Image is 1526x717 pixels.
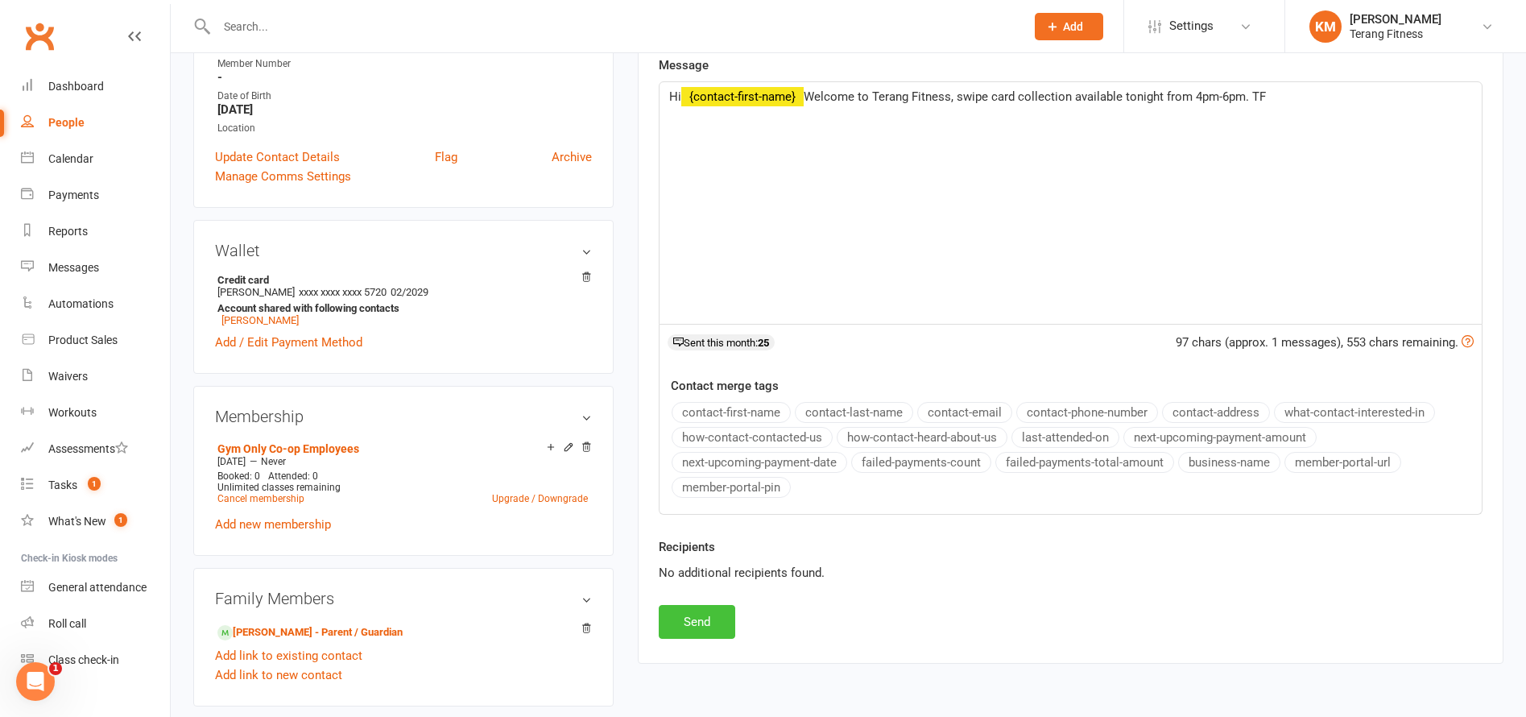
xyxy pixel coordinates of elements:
[215,271,592,329] li: [PERSON_NAME]
[1350,27,1441,41] div: Terang Fitness
[1123,427,1317,448] button: next-upcoming-payment-amount
[48,442,128,455] div: Assessments
[1063,20,1083,33] span: Add
[48,515,106,528] div: What's New
[221,314,299,326] a: [PERSON_NAME]
[672,477,791,498] button: member-portal-pin
[21,141,170,177] a: Calendar
[21,358,170,395] a: Waivers
[21,431,170,467] a: Assessments
[215,590,592,607] h3: Family Members
[217,482,341,493] span: Unlimited classes remaining
[995,452,1174,473] button: failed-payments-total-amount
[48,297,114,310] div: Automations
[217,102,592,117] strong: [DATE]
[659,563,1483,582] div: No additional recipients found.
[217,70,592,85] strong: -
[48,116,85,129] div: People
[21,642,170,678] a: Class kiosk mode
[672,402,791,423] button: contact-first-name
[217,624,403,641] a: [PERSON_NAME] - Parent / Guardian
[49,662,62,675] span: 1
[217,56,592,72] div: Member Number
[48,370,88,383] div: Waivers
[48,479,77,491] div: Tasks
[261,456,286,467] span: Never
[837,427,1007,448] button: how-contact-heard-about-us
[391,286,428,298] span: 02/2029
[1016,402,1158,423] button: contact-phone-number
[672,452,847,473] button: next-upcoming-payment-date
[21,504,170,540] a: What's New1
[659,605,735,639] button: Send
[1350,12,1441,27] div: [PERSON_NAME]
[1178,452,1280,473] button: business-name
[492,493,588,504] a: Upgrade / Downgrade
[659,56,709,75] label: Message
[48,334,118,346] div: Product Sales
[215,167,351,186] a: Manage Comms Settings
[48,80,104,93] div: Dashboard
[21,177,170,213] a: Payments
[1169,8,1214,44] span: Settings
[217,442,359,455] a: Gym Only Co-op Employees
[215,646,362,665] a: Add link to existing contact
[299,286,387,298] span: xxxx xxxx xxxx 5720
[21,250,170,286] a: Messages
[215,517,331,532] a: Add new membership
[48,617,86,630] div: Roll call
[672,427,833,448] button: how-contact-contacted-us
[217,493,304,504] a: Cancel membership
[114,513,127,527] span: 1
[435,147,457,167] a: Flag
[1162,402,1270,423] button: contact-address
[851,452,991,473] button: failed-payments-count
[48,189,99,201] div: Payments
[917,402,1012,423] button: contact-email
[48,152,93,165] div: Calendar
[668,334,775,350] div: Sent this month:
[48,653,119,666] div: Class check-in
[215,665,342,685] a: Add link to new contact
[19,16,60,56] a: Clubworx
[48,406,97,419] div: Workouts
[1011,427,1119,448] button: last-attended-on
[21,68,170,105] a: Dashboard
[671,376,779,396] label: Contact merge tags
[21,395,170,431] a: Workouts
[21,286,170,322] a: Automations
[21,213,170,250] a: Reports
[48,261,99,274] div: Messages
[217,274,584,286] strong: Credit card
[795,402,913,423] button: contact-last-name
[217,121,592,136] div: Location
[1176,333,1474,352] div: 97 chars (approx. 1 messages), 553 chars remaining.
[21,606,170,642] a: Roll call
[48,225,88,238] div: Reports
[48,581,147,594] div: General attendance
[21,105,170,141] a: People
[213,455,592,468] div: —
[804,89,1266,104] span: Welcome to Terang Fitness, swipe card collection available tonight from 4pm-6pm. TF
[552,147,592,167] a: Archive
[215,408,592,425] h3: Membership
[217,302,584,314] strong: Account shared with following contacts
[21,467,170,504] a: Tasks 1
[217,89,592,104] div: Date of Birth
[215,147,340,167] a: Update Contact Details
[212,15,1014,38] input: Search...
[1284,452,1401,473] button: member-portal-url
[215,333,362,352] a: Add / Edit Payment Method
[215,242,592,259] h3: Wallet
[758,337,769,349] strong: 25
[1035,13,1103,40] button: Add
[16,662,55,701] iframe: Intercom live chat
[669,89,681,104] span: Hi
[659,537,715,557] label: Recipients
[217,456,246,467] span: [DATE]
[1309,10,1342,43] div: KM
[88,477,101,491] span: 1
[21,570,170,606] a: General attendance kiosk mode
[217,470,260,482] span: Booked: 0
[21,322,170,358] a: Product Sales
